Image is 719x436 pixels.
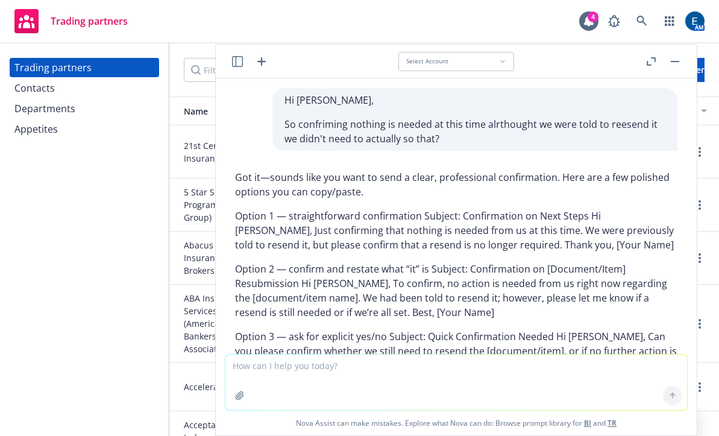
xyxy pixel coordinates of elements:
[184,58,392,82] input: Filter by keyword...
[685,11,705,31] img: photo
[235,170,677,199] p: Got it—sounds like you want to send a clear, professional confirmation. Here are a few polished o...
[184,239,255,277] span: Abacus Insurance Brokers
[10,58,159,77] a: Trading partners
[284,117,665,146] p: So confriming nothing is needed at this time alrthought we were told to reesend it we didn't need...
[588,11,598,22] div: 4
[608,418,617,428] a: TR
[169,96,260,125] button: Name
[174,105,242,118] div: Name
[658,9,682,33] a: Switch app
[692,145,707,159] a: more
[184,381,255,393] span: Accelerant
[602,9,626,33] a: Report a Bug
[692,251,707,265] a: more
[406,57,448,65] span: Select Account
[692,317,707,331] a: more
[184,186,255,224] span: 5 Star Specialty Programs (CRC Group)
[630,9,654,33] a: Search
[14,78,55,98] div: Contacts
[14,58,92,77] div: Trading partners
[51,16,128,26] span: Trading partners
[235,209,677,252] p: Option 1 — straightforward confirmation Subject: Confirmation on Next Steps Hi [PERSON_NAME], Jus...
[10,119,159,139] a: Appetites
[235,329,677,373] p: Option 3 — ask for explicit yes/no Subject: Quick Confirmation Needed Hi [PERSON_NAME], Can you p...
[14,119,58,139] div: Appetites
[184,139,255,165] span: 21st Century Insurance Group
[584,418,591,428] a: BI
[10,4,133,38] a: Trading partners
[235,262,677,320] p: Option 2 — confirm and restate what “it” is Subject: Confirmation on [Document/Item] Resubmission...
[398,52,514,71] button: Select Account
[184,292,255,355] span: ABA Insurance Services, Inc. (American Bankers Association)
[14,99,75,118] div: Departments
[10,99,159,118] a: Departments
[284,93,665,107] p: Hi [PERSON_NAME],
[692,380,707,394] a: more
[692,198,707,212] a: more
[221,411,692,435] span: Nova Assist can make mistakes. Explore what Nova can do: Browse prompt library for and
[10,78,159,98] a: Contacts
